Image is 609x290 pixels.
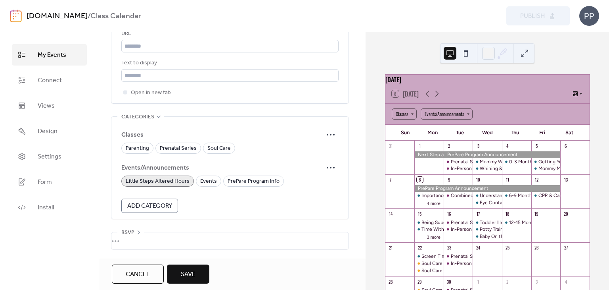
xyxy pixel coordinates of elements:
div: 3 [534,278,540,284]
div: Prenatal Series [444,219,473,226]
div: 3 [475,143,481,149]
div: Whining & Tantrums [473,165,502,172]
div: Combined Prenatal Series – Labor & Delivery [444,192,473,199]
span: Add Category [127,201,172,211]
div: Thu [501,125,529,141]
span: Install [38,203,54,213]
div: 0-3 Month & 3-6 Month Infant Expectations [509,159,605,165]
div: Next Step and Little Steps Closed [414,151,444,158]
a: Connect [12,70,87,91]
div: In-Person Prenatal Series [444,165,473,172]
span: RSVP [121,228,134,238]
div: 0-3 Month & 3-6 Month Infant Expectations [502,159,531,165]
div: Screen Time and You & Toddler Safety [421,253,504,260]
button: Save [167,265,209,284]
span: Connect [38,76,62,85]
div: 4 [504,143,510,149]
div: Soul Care (Spiritual) Series - Doctor Dad [414,260,444,267]
div: 22 [417,245,423,251]
a: Views [12,95,87,116]
div: CPR & Car Seat Safety [531,192,561,199]
span: Settings [38,152,61,162]
div: Mommy Work & Quality Childcare [473,159,502,165]
div: Sun [392,125,419,141]
a: Install [12,197,87,218]
div: 17 [475,211,481,217]
div: 10 [475,177,481,183]
div: Potty Training & Fighting the Impulse to Spend [473,226,502,233]
a: [DOMAIN_NAME] [27,9,88,24]
div: Wed [474,125,501,141]
button: Add Category [121,199,178,213]
div: CPR & Car Seat Safety [538,192,587,199]
div: Being Super Mom & Credit Scores: the Good, the Bad, the Ugly [414,219,444,226]
div: URL [121,29,337,39]
div: Time With Toddler & Words Matter: Silent Words [414,226,444,233]
a: Design [12,120,87,142]
div: Text to display [121,58,337,68]
a: Form [12,171,87,193]
div: PrePare Program Announcement [444,151,561,158]
div: 13 [563,177,569,183]
div: 15 [417,211,423,217]
span: Parenting [126,144,149,153]
div: Mon [419,125,446,141]
div: 6-9 Month & 9-12 Month Infant Expectations [502,192,531,199]
span: Events [200,177,217,186]
div: Importance of Words & Credit Cards: Friend or Foe? [421,192,534,199]
div: 24 [475,245,481,251]
div: Mommy Milestones & Creating Kindness [531,165,561,172]
div: 28 [388,278,394,284]
span: Prenatal Series [160,144,197,153]
div: 26 [534,245,540,251]
div: Screen Time and You & Toddler Safety [414,253,444,260]
div: Eye Contact Means Love & Words Matter: Magic Words [480,199,600,206]
div: 4 [563,278,569,284]
div: 6-9 Month & 9-12 Month Infant Expectations [509,192,606,199]
span: Categories [121,112,154,122]
div: Toddler Illness & Toddler Oral Health [480,219,559,226]
span: Little Steps Altered Hours [126,177,190,186]
span: Soul Care [207,144,231,153]
span: PrePare Program Info [228,177,280,186]
div: Baby On the Move & Staying Out of Debt [473,233,502,240]
div: Time With [PERSON_NAME] & Words Matter: Silent Words [421,226,549,233]
div: 1 [417,143,423,149]
span: Form [38,178,52,187]
button: 3 more [424,233,444,240]
b: Class Calendar [90,9,141,24]
a: My Events [12,44,87,66]
div: Prenatal Series [444,159,473,165]
div: Potty Training & Fighting the Impulse to Spend [480,226,582,233]
div: Baby On the Move & Staying Out of Debt [480,233,568,240]
div: 18 [504,211,510,217]
span: Cancel [126,270,150,279]
span: Events/Announcements [121,163,323,173]
div: In-Person Prenatal Series [451,226,506,233]
span: Save [181,270,195,279]
div: ••• [111,232,349,249]
div: Prenatal Series [444,253,473,260]
div: Prenatal Series [451,159,483,165]
div: 7 [388,177,394,183]
div: Sat [556,125,583,141]
div: Combined Prenatal Series – Labor & Delivery [451,192,547,199]
div: In-Person Prenatal Series [451,165,506,172]
span: Open in new tab [131,88,171,98]
a: Settings [12,146,87,167]
div: Tue [446,125,474,141]
div: 8 [417,177,423,183]
button: 4 more [424,199,444,206]
div: In-Person Prenatal Series [451,260,506,267]
div: 2 [446,143,452,149]
div: 16 [446,211,452,217]
div: [DATE] [385,75,590,84]
div: 12 [534,177,540,183]
div: Importance of Words & Credit Cards: Friend or Foe? [414,192,444,199]
div: Prenatal Series [451,219,483,226]
div: 25 [504,245,510,251]
div: 1 [475,278,481,284]
div: Toddler Illness & Toddler Oral Health [473,219,502,226]
div: 29 [417,278,423,284]
div: 12-15 Month & 15-18 Month Milestones [509,219,594,226]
